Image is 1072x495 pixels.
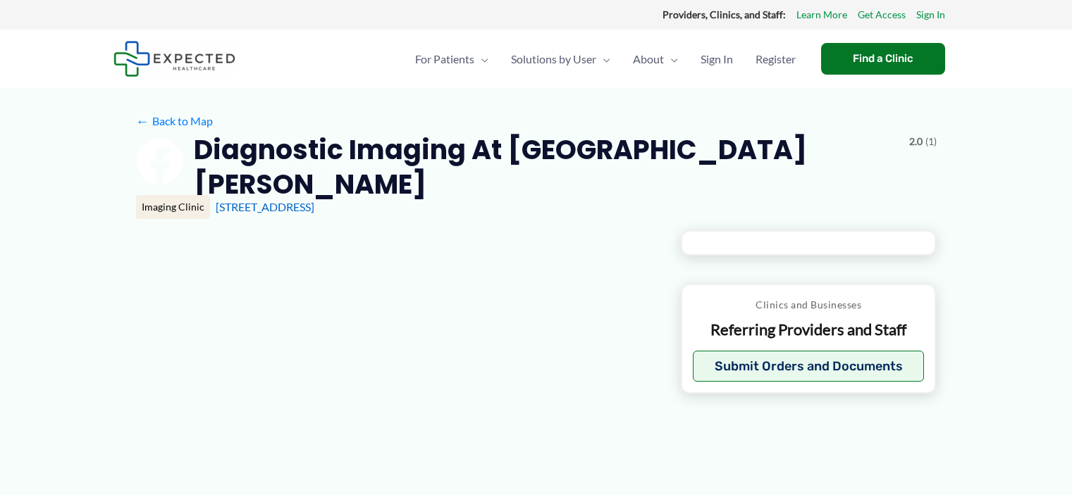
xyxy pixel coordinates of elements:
span: Menu Toggle [664,35,678,84]
h2: Diagnostic Imaging at [GEOGRAPHIC_DATA][PERSON_NAME] [194,132,897,202]
span: Solutions by User [511,35,596,84]
a: Learn More [796,6,847,24]
a: Solutions by UserMenu Toggle [500,35,622,84]
a: ←Back to Map [136,111,213,132]
span: For Patients [415,35,474,84]
a: Sign In [689,35,744,84]
a: Get Access [858,6,906,24]
a: Sign In [916,6,945,24]
nav: Primary Site Navigation [404,35,807,84]
img: Expected Healthcare Logo - side, dark font, small [113,41,235,77]
a: [STREET_ADDRESS] [216,200,314,213]
button: Submit Orders and Documents [693,351,925,382]
strong: Providers, Clinics, and Staff: [663,8,786,20]
p: Referring Providers and Staff [693,320,925,340]
span: Menu Toggle [474,35,488,84]
a: Register [744,35,807,84]
span: Menu Toggle [596,35,610,84]
div: Imaging Clinic [136,195,210,219]
span: ← [136,114,149,127]
a: AboutMenu Toggle [622,35,689,84]
span: 2.0 [909,132,923,151]
span: About [633,35,664,84]
a: Find a Clinic [821,43,945,75]
p: Clinics and Businesses [693,296,925,314]
span: (1) [925,132,937,151]
span: Sign In [701,35,733,84]
a: For PatientsMenu Toggle [404,35,500,84]
span: Register [756,35,796,84]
